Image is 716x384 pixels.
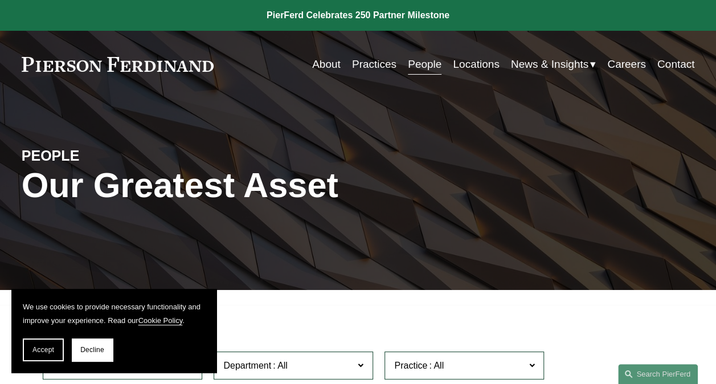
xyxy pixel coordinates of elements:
a: folder dropdown [511,54,596,75]
button: Decline [72,338,113,361]
a: Practices [352,54,396,75]
span: News & Insights [511,55,588,74]
span: Accept [32,346,54,354]
a: Cookie Policy [138,316,183,325]
section: Cookie banner [11,289,216,373]
a: Locations [453,54,499,75]
p: We use cookies to provide necessary functionality and improve your experience. Read our . [23,300,205,327]
a: Search this site [618,364,698,384]
span: Department [223,361,271,370]
span: Practice [394,361,427,370]
a: People [408,54,441,75]
a: Contact [657,54,694,75]
a: Careers [607,54,646,75]
h1: Our Greatest Asset [22,165,470,205]
a: About [312,54,341,75]
span: Decline [80,346,104,354]
h4: PEOPLE [22,147,190,165]
button: Accept [23,338,64,361]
